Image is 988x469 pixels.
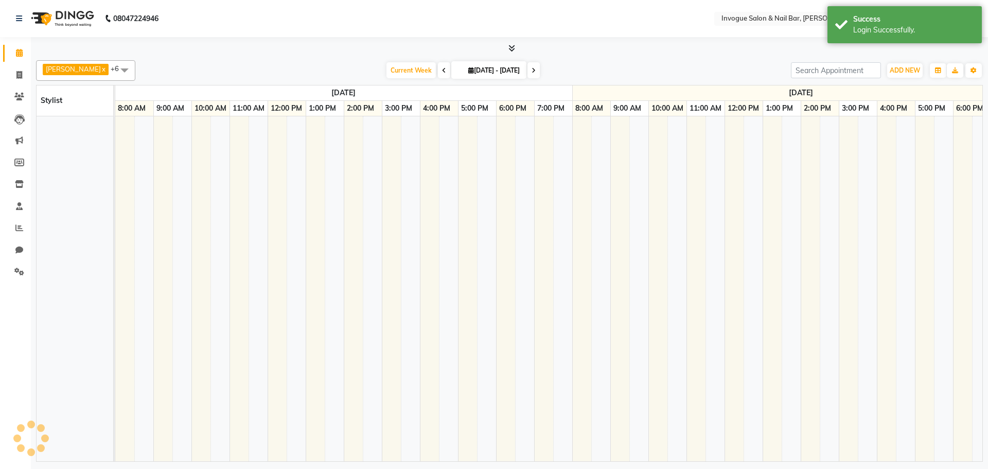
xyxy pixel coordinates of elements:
a: 3:00 PM [382,101,415,116]
a: 6:00 PM [497,101,529,116]
span: ADD NEW [890,66,920,74]
a: 11:00 AM [230,101,267,116]
a: 5:00 PM [458,101,491,116]
a: September 30, 2025 [786,85,816,100]
a: 2:00 PM [801,101,834,116]
span: [DATE] - [DATE] [466,66,522,74]
div: Login Successfully. [853,25,974,36]
div: Success [853,14,974,25]
a: 3:00 PM [839,101,872,116]
a: 10:00 AM [192,101,229,116]
a: 12:00 PM [268,101,305,116]
span: Current Week [386,62,436,78]
a: 7:00 PM [535,101,567,116]
span: Stylist [41,96,62,105]
img: logo [26,4,97,33]
span: +6 [111,64,127,73]
a: 12:00 PM [725,101,762,116]
span: [PERSON_NAME] [46,65,101,73]
a: 10:00 AM [649,101,686,116]
b: 08047224946 [113,4,158,33]
a: 2:00 PM [344,101,377,116]
a: 1:00 PM [306,101,339,116]
button: ADD NEW [887,63,923,78]
a: 8:00 AM [573,101,606,116]
a: September 29, 2025 [329,85,358,100]
a: 9:00 AM [611,101,644,116]
a: 6:00 PM [954,101,986,116]
a: 4:00 PM [420,101,453,116]
a: x [101,65,105,73]
a: 8:00 AM [115,101,148,116]
a: 4:00 PM [877,101,910,116]
a: 9:00 AM [154,101,187,116]
a: 1:00 PM [763,101,796,116]
input: Search Appointment [791,62,881,78]
a: 5:00 PM [915,101,948,116]
a: 11:00 AM [687,101,724,116]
